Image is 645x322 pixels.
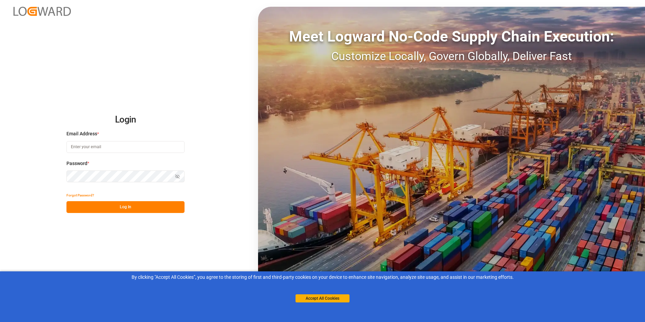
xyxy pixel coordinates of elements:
[5,274,640,281] div: By clicking "Accept All Cookies”, you agree to the storing of first and third-party cookies on yo...
[13,7,71,16] img: Logward_new_orange.png
[296,294,349,302] button: Accept All Cookies
[66,201,185,213] button: Log In
[66,160,87,167] span: Password
[66,189,94,201] button: Forgot Password?
[258,48,645,65] div: Customize Locally, Govern Globally, Deliver Fast
[66,109,185,131] h2: Login
[258,25,645,48] div: Meet Logward No-Code Supply Chain Execution:
[66,141,185,153] input: Enter your email
[66,130,97,137] span: Email Address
